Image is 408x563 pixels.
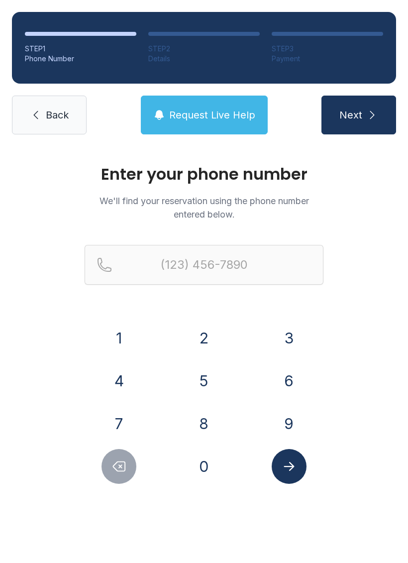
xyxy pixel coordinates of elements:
[148,44,260,54] div: STEP 2
[102,363,136,398] button: 4
[187,406,221,441] button: 8
[46,108,69,122] span: Back
[272,54,383,64] div: Payment
[25,54,136,64] div: Phone Number
[187,321,221,355] button: 2
[272,321,306,355] button: 3
[148,54,260,64] div: Details
[187,363,221,398] button: 5
[102,449,136,484] button: Delete number
[272,449,306,484] button: Submit lookup form
[85,166,323,182] h1: Enter your phone number
[272,44,383,54] div: STEP 3
[25,44,136,54] div: STEP 1
[102,406,136,441] button: 7
[272,363,306,398] button: 6
[102,321,136,355] button: 1
[187,449,221,484] button: 0
[169,108,255,122] span: Request Live Help
[272,406,306,441] button: 9
[85,245,323,285] input: Reservation phone number
[85,194,323,221] p: We'll find your reservation using the phone number entered below.
[339,108,362,122] span: Next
